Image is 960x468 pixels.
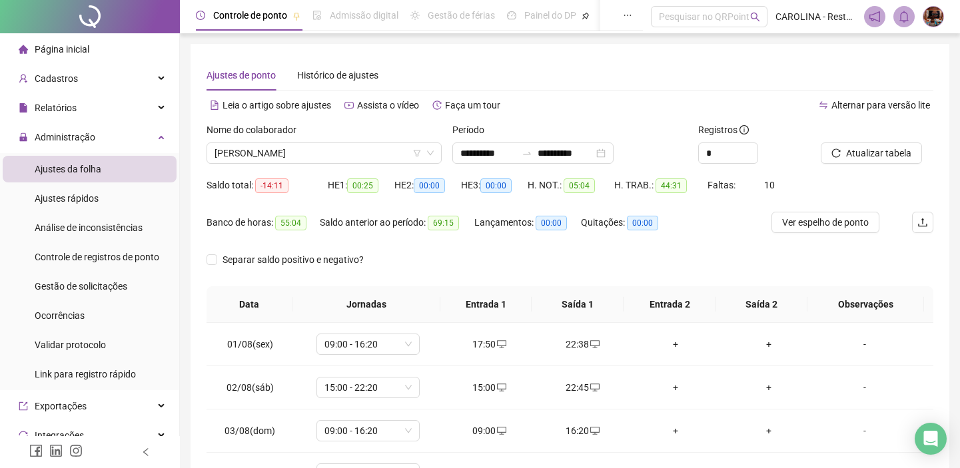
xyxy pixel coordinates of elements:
span: 09:00 - 16:20 [324,421,412,441]
span: Ajustes de ponto [207,70,276,81]
div: 17:50 [454,337,526,351]
div: HE 2: [394,178,461,193]
span: Validar protocolo [35,340,106,350]
th: Entrada 1 [440,286,532,323]
span: 00:00 [536,216,567,230]
div: + [640,380,712,395]
span: file-text [210,101,219,110]
span: home [19,45,28,54]
span: swap-right [522,148,532,158]
span: desktop [589,426,600,435]
span: 10 [764,180,775,190]
span: Faça um tour [445,100,500,111]
span: 05:04 [564,178,595,193]
span: Página inicial [35,44,89,55]
span: pushpin [582,12,590,20]
span: swap [819,101,828,110]
span: Ajustes rápidos [35,193,99,204]
span: desktop [496,426,506,435]
div: 22:38 [547,337,619,351]
span: desktop [589,383,600,392]
div: Saldo total: [207,178,328,193]
span: bell [898,11,910,23]
span: Ajustes da folha [35,164,101,174]
span: down [426,149,434,157]
span: Relatórios [35,103,77,113]
span: desktop [496,340,506,349]
span: sync [19,431,28,440]
span: Leia o artigo sobre ajustes [223,100,331,111]
label: Nome do colaborador [207,122,305,137]
div: + [733,337,805,351]
span: Administração [35,132,95,142]
span: file [19,103,28,113]
span: export [19,401,28,411]
span: desktop [589,340,600,349]
span: user-add [19,74,28,83]
span: CAROLINA - Restaurante Hymbé [775,9,856,24]
div: + [640,337,712,351]
span: 09:00 - 16:20 [324,334,412,354]
div: Quitações: [581,215,674,230]
span: Gestão de férias [428,10,495,21]
span: dashboard [507,11,516,20]
span: Histórico de ajustes [297,70,378,81]
span: linkedin [49,444,63,457]
div: - [825,423,904,438]
span: search [750,12,760,22]
span: sun [410,11,420,20]
span: 03/08(dom) [225,425,275,436]
span: Gestão de solicitações [35,281,127,292]
th: Saída 2 [716,286,807,323]
th: Data [207,286,292,323]
th: Entrada 2 [624,286,716,323]
span: 55:04 [275,216,306,230]
span: 00:00 [414,178,445,193]
div: + [640,423,712,438]
div: Saldo anterior ao período: [320,215,474,230]
div: 16:20 [547,423,619,438]
span: Alternar para versão lite [831,100,930,111]
span: Controle de ponto [213,10,287,21]
span: Controle de registros de ponto [35,252,159,262]
span: 00:00 [480,178,512,193]
span: Assista o vídeo [357,100,419,111]
div: Lançamentos: [474,215,581,230]
span: lock [19,132,28,142]
div: Open Intercom Messenger [915,423,947,455]
span: Faltas: [708,180,737,190]
div: - [825,337,904,351]
div: 22:45 [547,380,619,395]
span: pushpin [292,12,300,20]
div: H. TRAB.: [614,178,708,193]
span: to [522,148,532,158]
span: Exportações [35,401,87,411]
span: ellipsis [623,11,632,20]
span: reload [831,148,841,158]
div: Banco de horas: [207,215,320,230]
span: 00:25 [347,178,378,193]
span: desktop [496,383,506,392]
span: file-done [312,11,322,20]
span: 15:00 - 22:20 [324,377,412,397]
span: Painel do DP [524,10,576,21]
span: Atualizar tabela [846,146,911,160]
div: H. NOT.: [528,178,614,193]
img: 78441 [923,7,943,27]
span: history [432,101,442,110]
div: 09:00 [454,423,526,438]
span: Ocorrências [35,310,85,321]
span: instagram [69,444,83,457]
span: Registros [698,122,749,137]
span: 69:15 [428,216,459,230]
span: left [141,447,151,457]
span: 44:31 [656,178,687,193]
button: Ver espelho de ponto [771,212,879,233]
button: Atualizar tabela [821,142,922,164]
span: Observações [818,297,913,312]
span: info-circle [739,125,749,134]
div: HE 1: [328,178,394,193]
div: HE 3: [461,178,528,193]
div: + [733,423,805,438]
span: notification [869,11,881,23]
